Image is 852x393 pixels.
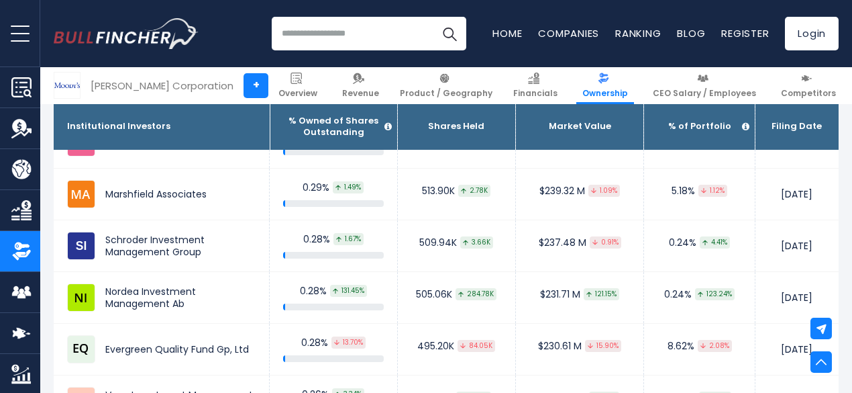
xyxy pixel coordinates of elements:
div: 0.28% [283,337,384,349]
td: [DATE] [755,220,839,271]
div: 5.18% [657,185,741,197]
span: 4.41% [700,236,730,249]
div: 0.24% [657,288,741,300]
div: $230.61 M [529,340,630,352]
th: Shares Held [397,104,516,150]
div: 505.06K [411,288,502,300]
img: Ownership [11,241,32,261]
span: 123.24% [695,288,735,300]
td: Nordea Investment Management Ab [54,272,270,323]
a: Overview [272,67,323,104]
a: Financials [507,67,564,104]
div: 0.29% [283,181,384,193]
div: $231.71 M [529,288,630,300]
span: Competitors [781,88,836,99]
div: 8.62% [657,340,741,352]
th: % Owned of Shares Outstanding [270,104,397,150]
div: 495.20K [411,340,502,352]
td: [DATE] [755,323,839,375]
a: Ranking [615,26,661,40]
div: $237.48 M [529,236,630,249]
span: 15.90% [585,340,621,352]
button: Search [433,17,466,50]
div: 513.90K [411,185,502,197]
span: 1.49% [333,181,364,193]
td: Evergreen Quality Fund Gp, Ltd [54,324,270,375]
span: 2.78K [458,185,490,197]
img: Evergreen Quality Fund Gp, Ltd [67,335,95,363]
a: Competitors [775,67,842,104]
div: $239.32 M [529,185,630,197]
a: Revenue [336,67,385,104]
th: Market Value [516,104,644,150]
a: Register [721,26,769,40]
span: Product / Geography [400,88,492,99]
td: Marshfield Associates [54,169,270,220]
span: 3.66K [460,236,493,249]
img: MCO logo [54,73,80,98]
span: 284.78K [456,288,496,300]
span: CEO Salary / Employees [653,88,756,99]
img: Nordea Investment Management Ab [67,283,95,312]
span: Ownership [582,88,628,99]
a: Product / Geography [394,67,498,104]
th: Institutional Investors [54,104,270,150]
div: 0.28% [283,285,384,297]
a: Login [785,17,839,50]
div: 0.24% [657,236,741,249]
span: 13.70% [331,337,366,349]
span: Overview [278,88,317,99]
a: CEO Salary / Employees [647,67,762,104]
a: + [244,73,268,98]
span: 1.67% [333,233,364,245]
div: 0.28% [283,233,384,245]
td: [DATE] [755,271,839,323]
a: Go to homepage [54,18,198,49]
span: 1.12% [698,185,727,197]
a: Blog [677,26,705,40]
a: Companies [538,26,599,40]
span: 121.15% [584,288,619,300]
a: Ownership [576,67,634,104]
img: Bullfincher logo [54,18,199,49]
th: Filing Date [755,104,839,150]
span: 0.91% [590,236,621,249]
span: Financials [513,88,557,99]
td: Schroder Investment Management Group [54,220,270,271]
span: 1.09% [588,185,620,197]
div: 509.94K [411,236,502,249]
img: Marshfield Associates [67,180,95,208]
span: 84.05K [458,340,495,352]
span: 131.45% [330,285,367,297]
span: Revenue [342,88,379,99]
span: 2.08% [698,340,732,352]
td: [DATE] [755,168,839,220]
div: [PERSON_NAME] Corporation [91,78,233,93]
th: % of Portfolio [644,104,755,150]
a: Home [492,26,522,40]
img: Schroder Investment Management Group [67,232,95,260]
